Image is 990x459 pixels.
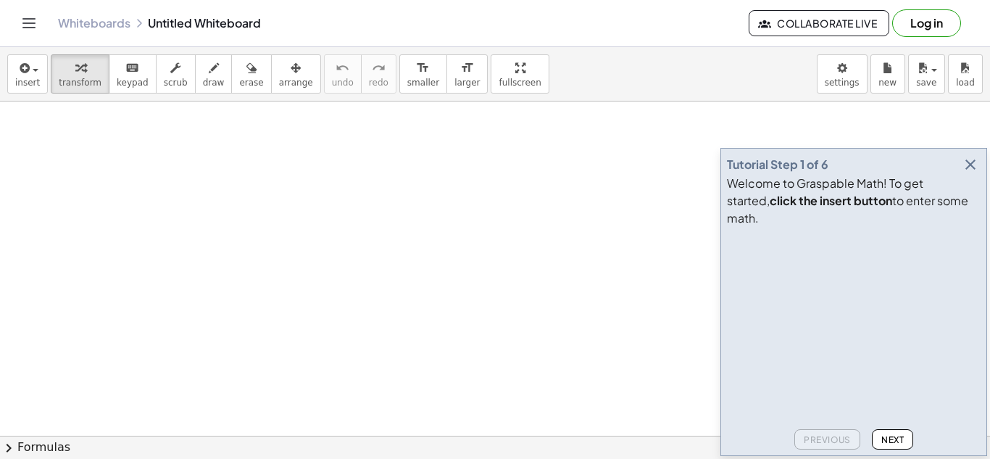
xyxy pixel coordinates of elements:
[881,434,904,445] span: Next
[727,175,981,227] div: Welcome to Graspable Math! To get started, to enter some math.
[908,54,945,94] button: save
[407,78,439,88] span: smaller
[825,78,860,88] span: settings
[164,78,188,88] span: scrub
[156,54,196,94] button: scrub
[279,78,313,88] span: arrange
[416,59,430,77] i: format_size
[332,78,354,88] span: undo
[17,12,41,35] button: Toggle navigation
[231,54,271,94] button: erase
[916,78,936,88] span: save
[956,78,975,88] span: load
[727,156,828,173] div: Tutorial Step 1 of 6
[460,59,474,77] i: format_size
[491,54,549,94] button: fullscreen
[271,54,321,94] button: arrange
[117,78,149,88] span: keypad
[51,54,109,94] button: transform
[878,78,897,88] span: new
[446,54,488,94] button: format_sizelarger
[892,9,961,37] button: Log in
[15,78,40,88] span: insert
[499,78,541,88] span: fullscreen
[369,78,388,88] span: redo
[336,59,349,77] i: undo
[948,54,983,94] button: load
[454,78,480,88] span: larger
[817,54,868,94] button: settings
[761,17,877,30] span: Collaborate Live
[109,54,157,94] button: keyboardkeypad
[872,429,913,450] button: Next
[58,16,130,30] a: Whiteboards
[399,54,447,94] button: format_sizesmaller
[361,54,396,94] button: redoredo
[870,54,905,94] button: new
[324,54,362,94] button: undoundo
[7,54,48,94] button: insert
[195,54,233,94] button: draw
[59,78,101,88] span: transform
[749,10,889,36] button: Collaborate Live
[125,59,139,77] i: keyboard
[770,193,892,208] b: click the insert button
[239,78,263,88] span: erase
[372,59,386,77] i: redo
[203,78,225,88] span: draw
